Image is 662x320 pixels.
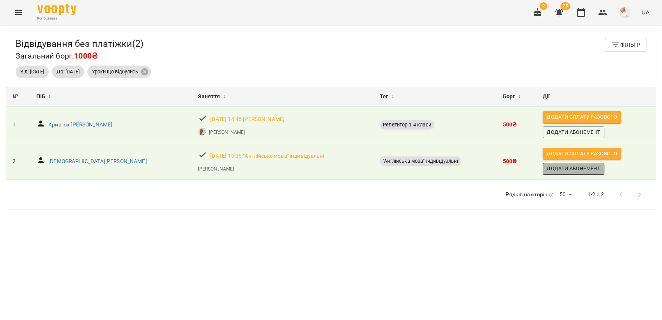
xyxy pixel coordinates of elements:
[380,158,461,165] span: "Англійська мова" індивідуальні
[556,189,575,200] div: 50
[503,121,517,128] b: 500 ₴
[503,158,517,164] b: 500 ₴
[620,7,630,18] img: eae1df90f94753cb7588c731c894874c.jpg
[12,92,24,101] div: №
[6,107,30,143] td: 1
[547,113,617,121] span: Додати сплату разового
[560,2,570,10] span: 25
[543,163,604,174] button: Додати Абонемент
[611,40,640,50] span: Фільтр
[37,16,76,21] span: For Business
[543,92,650,101] div: Дії
[36,92,45,101] span: ПІБ
[543,111,621,123] button: Додати сплату разового
[87,66,151,78] div: Уроки що відбулись
[9,3,28,22] button: Menu
[506,191,553,199] p: Рядків на сторінці:
[547,164,600,173] span: Додати Абонемент
[74,52,97,60] span: 1000₴
[543,148,621,160] button: Додати сплату разового
[503,92,515,101] span: Борг
[37,4,76,15] img: Voopty Logo
[16,68,49,75] span: Від: [DATE]
[16,50,143,62] h6: Загальний борг:
[87,68,143,75] span: Уроки що відбулись
[391,92,394,101] span: ↕
[380,121,434,128] span: Репетитор 1-4 класи
[380,92,388,101] span: Тег
[16,38,143,50] h5: Відвідування без платіжки ( 2 )
[605,38,646,52] button: Фільтр
[52,68,84,75] span: До: [DATE]
[588,191,604,199] p: 1-2 з 2
[223,92,225,101] span: ↕
[48,158,147,165] a: [DEMOGRAPHIC_DATA][PERSON_NAME]
[518,92,520,101] span: ↕
[210,116,285,123] a: [DATE] 14:45 [PERSON_NAME]
[6,143,30,180] td: 2
[638,5,653,20] button: UA
[547,128,600,137] span: Додати Абонемент
[209,129,245,136] a: [PERSON_NAME]
[48,92,51,101] span: ↕
[198,165,234,172] a: [PERSON_NAME]
[198,128,206,135] img: Балук Надія Василівна
[547,149,617,158] span: Додати сплату разового
[48,121,112,129] a: Крив'юк [PERSON_NAME]
[641,8,650,16] span: UA
[210,152,324,160] a: [DATE] 16:35 "Англійська мова" індивідуальні
[543,126,604,138] button: Додати Абонемент
[540,2,547,10] span: 2
[198,92,220,101] span: Заняття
